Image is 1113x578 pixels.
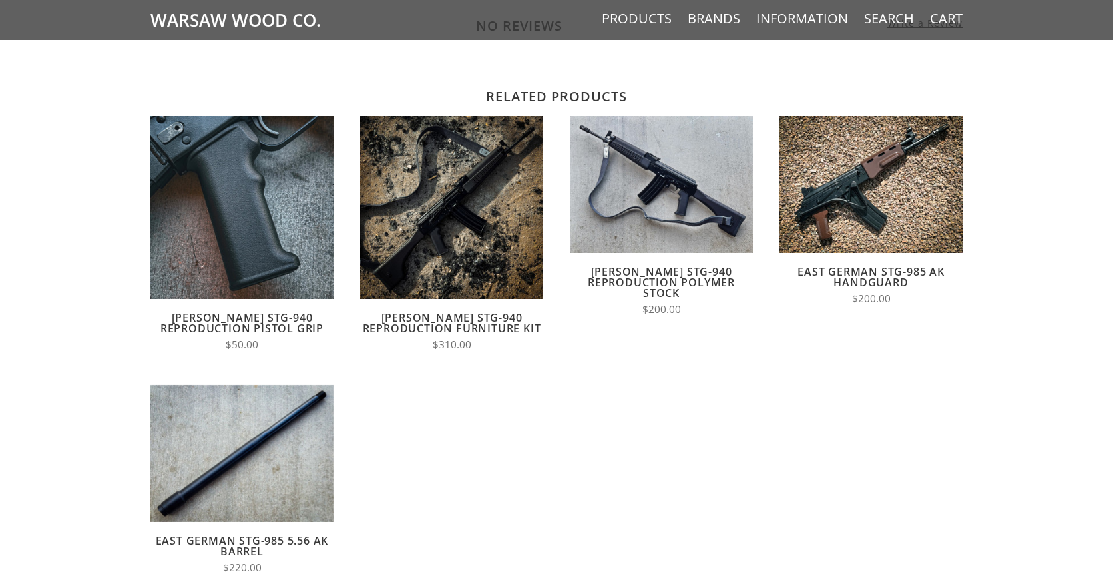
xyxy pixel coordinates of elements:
span: $310.00 [433,338,471,352]
img: Wieger STG-940 Reproduction Furniture Kit [360,116,543,299]
h2: Related products [150,88,963,105]
a: [PERSON_NAME] STG-940 Reproduction Furniture Kit [363,310,541,336]
span: $220.00 [223,561,262,575]
a: [PERSON_NAME] STG-940 Reproduction Pistol Grip [160,310,324,336]
a: East German STG-985 5.56 AK Barrel [156,533,329,559]
img: East German STG-985 AK Handguard [779,116,963,253]
span: $200.00 [642,302,681,316]
a: Information [756,10,848,27]
span: $200.00 [852,292,891,306]
a: Cart [930,10,963,27]
span: $50.00 [226,338,258,352]
a: Search [864,10,914,27]
a: Products [602,10,672,27]
img: Wieger STG-940 Reproduction Polymer Stock [570,116,753,253]
img: East German STG-985 5.56 AK Barrel [150,385,334,522]
img: Wieger STG-940 Reproduction Pistol Grip [150,116,334,299]
a: East German STG-985 AK Handguard [797,264,945,290]
a: Brands [688,10,740,27]
a: [PERSON_NAME] STG-940 Reproduction Polymer Stock [588,264,735,300]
